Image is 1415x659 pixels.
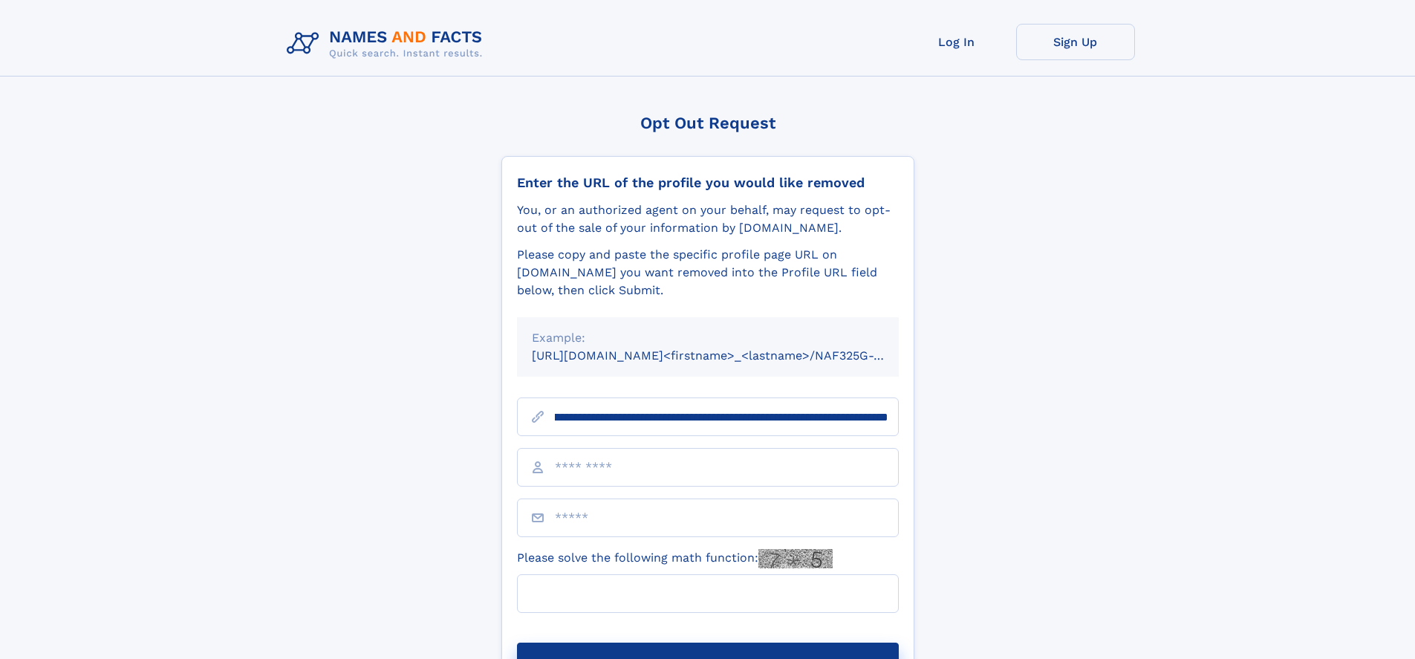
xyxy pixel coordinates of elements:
[532,348,927,363] small: [URL][DOMAIN_NAME]<firstname>_<lastname>/NAF325G-xxxxxxxx
[517,175,899,191] div: Enter the URL of the profile you would like removed
[532,329,884,347] div: Example:
[281,24,495,64] img: Logo Names and Facts
[1016,24,1135,60] a: Sign Up
[517,201,899,237] div: You, or an authorized agent on your behalf, may request to opt-out of the sale of your informatio...
[897,24,1016,60] a: Log In
[517,549,833,568] label: Please solve the following math function:
[501,114,914,132] div: Opt Out Request
[517,246,899,299] div: Please copy and paste the specific profile page URL on [DOMAIN_NAME] you want removed into the Pr...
